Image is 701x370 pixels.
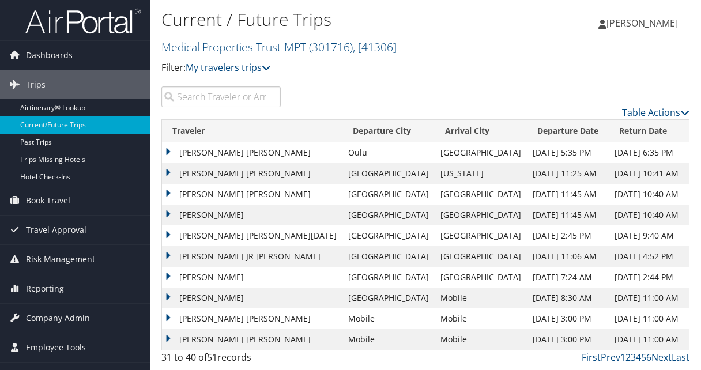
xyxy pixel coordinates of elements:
[162,184,342,205] td: [PERSON_NAME] [PERSON_NAME]
[435,288,527,308] td: Mobile
[342,329,435,350] td: Mobile
[353,39,397,55] span: , [ 41306 ]
[527,205,609,225] td: [DATE] 11:45 AM
[342,120,435,142] th: Departure City: activate to sort column ascending
[161,39,397,55] a: Medical Properties Trust-MPT
[162,205,342,225] td: [PERSON_NAME]
[161,7,514,32] h1: Current / Future Trips
[161,61,514,75] p: Filter:
[609,329,689,350] td: [DATE] 11:00 AM
[26,216,86,244] span: Travel Approval
[625,351,631,364] a: 2
[162,120,342,142] th: Traveler: activate to sort column ascending
[162,288,342,308] td: [PERSON_NAME]
[186,61,271,74] a: My travelers trips
[342,225,435,246] td: [GEOGRAPHIC_DATA]
[527,120,609,142] th: Departure Date: activate to sort column descending
[609,288,689,308] td: [DATE] 11:00 AM
[342,205,435,225] td: [GEOGRAPHIC_DATA]
[162,142,342,163] td: [PERSON_NAME] [PERSON_NAME]
[631,351,636,364] a: 3
[435,163,527,184] td: [US_STATE]
[672,351,689,364] a: Last
[26,245,95,274] span: Risk Management
[435,120,527,142] th: Arrival City: activate to sort column ascending
[651,351,672,364] a: Next
[582,351,601,364] a: First
[609,267,689,288] td: [DATE] 2:44 PM
[527,329,609,350] td: [DATE] 3:00 PM
[342,163,435,184] td: [GEOGRAPHIC_DATA]
[207,351,217,364] span: 51
[609,225,689,246] td: [DATE] 9:40 AM
[620,351,625,364] a: 1
[609,184,689,205] td: [DATE] 10:40 AM
[162,163,342,184] td: [PERSON_NAME] [PERSON_NAME]
[342,288,435,308] td: [GEOGRAPHIC_DATA]
[26,41,73,70] span: Dashboards
[162,329,342,350] td: [PERSON_NAME] [PERSON_NAME]
[161,350,281,370] div: 31 to 40 of records
[527,267,609,288] td: [DATE] 7:24 AM
[342,308,435,329] td: Mobile
[601,351,620,364] a: Prev
[527,246,609,267] td: [DATE] 11:06 AM
[527,308,609,329] td: [DATE] 3:00 PM
[162,246,342,267] td: [PERSON_NAME] JR [PERSON_NAME]
[26,274,64,303] span: Reporting
[435,225,527,246] td: [GEOGRAPHIC_DATA]
[342,267,435,288] td: [GEOGRAPHIC_DATA]
[609,246,689,267] td: [DATE] 4:52 PM
[342,184,435,205] td: [GEOGRAPHIC_DATA]
[342,142,435,163] td: Oulu
[162,225,342,246] td: [PERSON_NAME] [PERSON_NAME][DATE]
[25,7,141,35] img: airportal-logo.png
[527,163,609,184] td: [DATE] 11:25 AM
[598,6,689,40] a: [PERSON_NAME]
[435,205,527,225] td: [GEOGRAPHIC_DATA]
[161,86,281,107] input: Search Traveler or Arrival City
[26,70,46,99] span: Trips
[435,267,527,288] td: [GEOGRAPHIC_DATA]
[162,308,342,329] td: [PERSON_NAME] [PERSON_NAME]
[435,184,527,205] td: [GEOGRAPHIC_DATA]
[609,308,689,329] td: [DATE] 11:00 AM
[527,288,609,308] td: [DATE] 8:30 AM
[435,142,527,163] td: [GEOGRAPHIC_DATA]
[162,267,342,288] td: [PERSON_NAME]
[435,329,527,350] td: Mobile
[609,205,689,225] td: [DATE] 10:40 AM
[606,17,678,29] span: [PERSON_NAME]
[342,246,435,267] td: [GEOGRAPHIC_DATA]
[435,246,527,267] td: [GEOGRAPHIC_DATA]
[26,186,70,215] span: Book Travel
[527,225,609,246] td: [DATE] 2:45 PM
[435,308,527,329] td: Mobile
[26,333,86,362] span: Employee Tools
[527,142,609,163] td: [DATE] 5:35 PM
[646,351,651,364] a: 6
[26,304,90,333] span: Company Admin
[622,106,689,119] a: Table Actions
[636,351,641,364] a: 4
[309,39,353,55] span: ( 301716 )
[609,163,689,184] td: [DATE] 10:41 AM
[641,351,646,364] a: 5
[527,184,609,205] td: [DATE] 11:45 AM
[609,142,689,163] td: [DATE] 6:35 PM
[609,120,689,142] th: Return Date: activate to sort column ascending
